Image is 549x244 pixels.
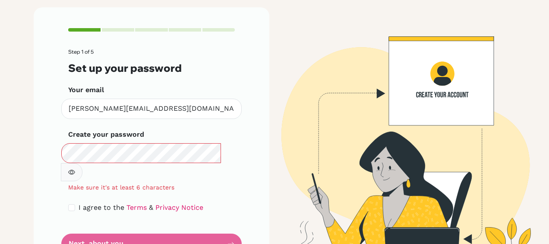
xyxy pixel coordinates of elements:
a: Terms [126,203,147,212]
h3: Set up your password [68,62,235,74]
input: Insert your email* [61,99,242,119]
div: Make sure it's at least 6 characters [61,183,242,192]
span: Step 1 of 5 [68,48,94,55]
span: & [149,203,153,212]
label: Your email [68,85,104,95]
label: Create your password [68,129,144,140]
span: I agree to the [79,203,124,212]
a: Privacy Notice [155,203,203,212]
